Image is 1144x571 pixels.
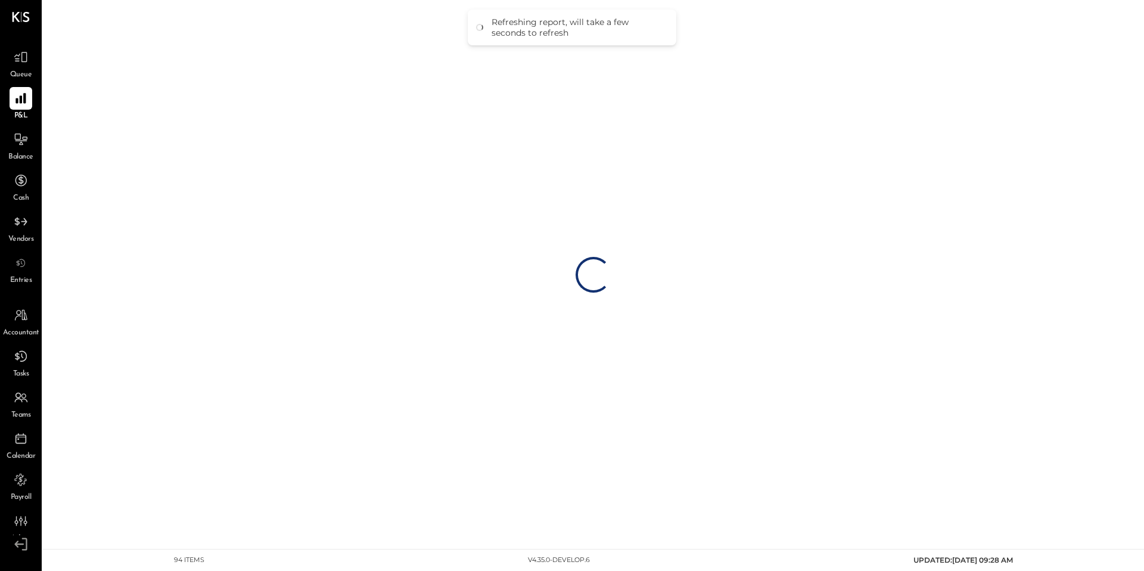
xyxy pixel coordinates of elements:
[11,533,31,544] span: Admin
[1,210,41,245] a: Vendors
[1,468,41,503] a: Payroll
[1,252,41,286] a: Entries
[1,87,41,122] a: P&L
[913,556,1013,564] span: UPDATED: [DATE] 09:28 AM
[7,451,35,462] span: Calendar
[10,70,32,80] span: Queue
[1,510,41,544] a: Admin
[3,328,39,339] span: Accountant
[1,46,41,80] a: Queue
[14,111,28,122] span: P&L
[8,234,34,245] span: Vendors
[13,369,29,380] span: Tasks
[1,345,41,380] a: Tasks
[174,556,204,565] div: 94 items
[1,128,41,163] a: Balance
[1,304,41,339] a: Accountant
[1,427,41,462] a: Calendar
[528,556,590,565] div: v 4.35.0-develop.6
[492,17,664,38] div: Refreshing report, will take a few seconds to refresh
[11,410,31,421] span: Teams
[1,169,41,204] a: Cash
[11,492,32,503] span: Payroll
[10,275,32,286] span: Entries
[1,386,41,421] a: Teams
[8,152,33,163] span: Balance
[13,193,29,204] span: Cash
